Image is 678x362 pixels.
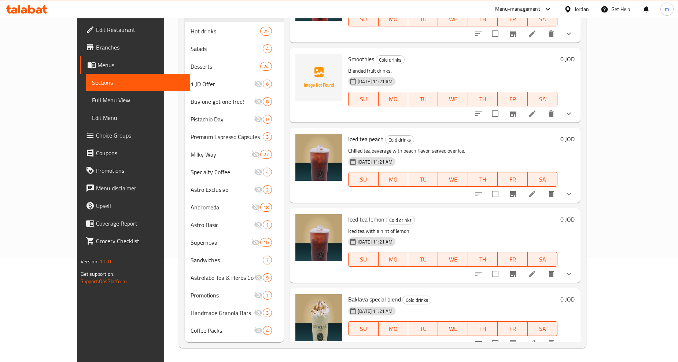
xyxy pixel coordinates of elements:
[351,323,375,334] span: SU
[263,185,272,194] div: items
[487,266,503,282] span: Select to update
[185,304,284,322] div: Handmade Granola Bars3
[376,55,405,64] div: Cold drinks
[261,204,272,211] span: 18
[92,113,184,122] span: Edit Menu
[191,62,260,71] span: Desserts
[528,29,537,38] a: Edit menu item
[263,98,272,105] span: 8
[100,257,111,266] span: 1.0.0
[531,94,554,105] span: SA
[254,308,263,317] svg: Inactive section
[528,270,537,278] a: Edit menu item
[191,168,254,176] span: Specialty Coffee
[487,106,503,121] span: Select to update
[81,269,114,279] span: Get support on:
[386,216,415,224] div: Cold drinks
[531,323,554,334] span: SA
[185,216,284,234] div: Astro Basic1
[185,146,284,163] div: Milky Way27
[86,74,190,91] a: Sections
[191,115,254,124] div: Pistachio Day
[408,92,438,106] button: TU
[438,92,468,106] button: WE
[260,203,272,212] div: items
[263,44,272,53] div: items
[528,339,537,348] a: Edit menu item
[560,134,575,144] h6: 0 JOD
[438,252,468,267] button: WE
[504,334,522,352] button: Branch-specific-item
[96,25,184,34] span: Edit Restaurant
[260,62,272,71] div: items
[263,132,272,141] div: items
[564,190,573,198] svg: Show Choices
[263,222,272,228] span: 1
[185,75,284,93] div: 1 JD Offer6
[96,237,184,245] span: Grocery Checklist
[560,334,578,352] button: show more
[528,252,557,267] button: SA
[185,58,284,75] div: Desserts24
[468,12,498,26] button: TH
[191,256,263,264] div: Sandwiches
[504,265,522,283] button: Branch-specific-item
[348,134,384,145] span: Iced tea peach
[254,273,263,282] svg: Inactive section
[191,326,254,335] div: Coffee Packs
[501,174,524,185] span: FR
[80,144,190,162] a: Coupons
[564,109,573,118] svg: Show Choices
[542,334,560,352] button: delete
[96,219,184,228] span: Coverage Report
[411,174,435,185] span: TU
[81,277,127,286] a: Support.OpsPlatform
[408,12,438,26] button: TU
[263,257,272,264] span: 7
[495,5,540,14] div: Menu-management
[471,323,495,334] span: TH
[263,273,272,282] div: items
[438,321,468,336] button: WE
[254,80,263,88] svg: Inactive section
[498,12,527,26] button: FR
[542,185,560,203] button: delete
[441,174,465,185] span: WE
[564,339,573,348] svg: Show Choices
[191,80,254,88] span: 1 JD Offer
[263,116,272,123] span: 0
[379,92,408,106] button: MO
[295,134,342,181] img: Iced tea peach
[185,2,284,342] nav: Menu sections
[263,327,272,334] span: 4
[348,12,378,26] button: SU
[191,185,254,194] span: Astro Exclusive
[191,44,263,53] span: Salads
[96,166,184,175] span: Promotions
[441,254,465,265] span: WE
[185,163,284,181] div: Specialty Coffee4
[441,323,465,334] span: WE
[263,169,272,176] span: 4
[471,254,495,265] span: TH
[408,172,438,187] button: TU
[438,172,468,187] button: WE
[470,25,487,43] button: sort-choices
[504,25,522,43] button: Branch-specific-item
[185,251,284,269] div: Sandwiches7
[501,94,524,105] span: FR
[471,174,495,185] span: TH
[542,265,560,283] button: delete
[408,252,438,267] button: TU
[263,310,272,317] span: 3
[261,151,272,158] span: 27
[251,150,260,159] svg: Inactive section
[470,185,487,203] button: sort-choices
[295,294,342,341] img: Baklava special blend
[254,291,263,300] svg: Inactive section
[348,214,384,225] span: Iced tea lemon
[251,203,260,212] svg: Inactive section
[355,158,395,165] span: [DATE] 11:21 AM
